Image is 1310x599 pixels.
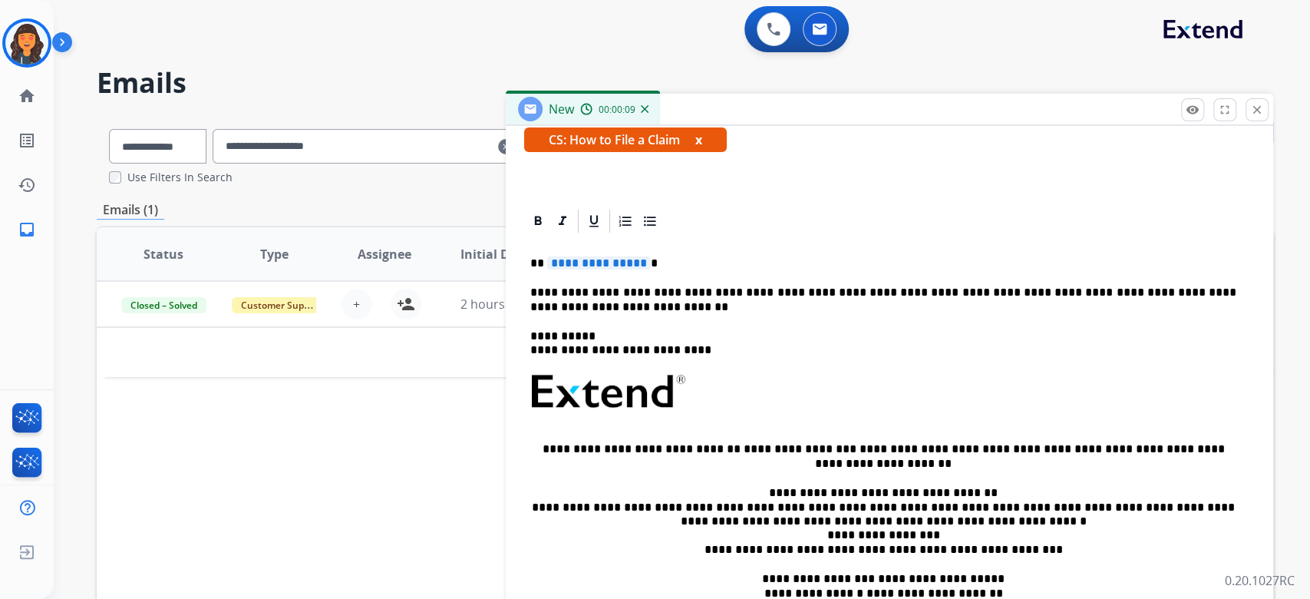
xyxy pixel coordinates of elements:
[121,297,206,313] span: Closed – Solved
[695,131,702,149] button: x
[127,170,233,185] label: Use Filters In Search
[498,137,513,156] mat-icon: clear
[1186,103,1199,117] mat-icon: remove_red_eye
[599,104,635,116] span: 00:00:09
[353,295,360,313] span: +
[144,245,183,263] span: Status
[524,127,727,152] span: CS: How to File a Claim
[18,131,36,150] mat-icon: list_alt
[97,200,164,220] p: Emails (1)
[614,210,637,233] div: Ordered List
[549,101,574,117] span: New
[551,210,574,233] div: Italic
[18,220,36,239] mat-icon: inbox
[639,210,662,233] div: Bullet List
[260,245,289,263] span: Type
[97,68,1273,98] h2: Emails
[342,289,372,319] button: +
[5,22,48,65] img: avatar
[232,297,332,313] span: Customer Support
[18,176,36,194] mat-icon: history
[1250,103,1264,117] mat-icon: close
[18,87,36,105] mat-icon: home
[1218,103,1232,117] mat-icon: fullscreen
[460,296,529,313] span: 2 hours ago
[397,295,415,313] mat-icon: person_add
[460,245,529,263] span: Initial Date
[526,210,549,233] div: Bold
[1225,571,1295,590] p: 0.20.1027RC
[582,210,606,233] div: Underline
[358,245,411,263] span: Assignee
